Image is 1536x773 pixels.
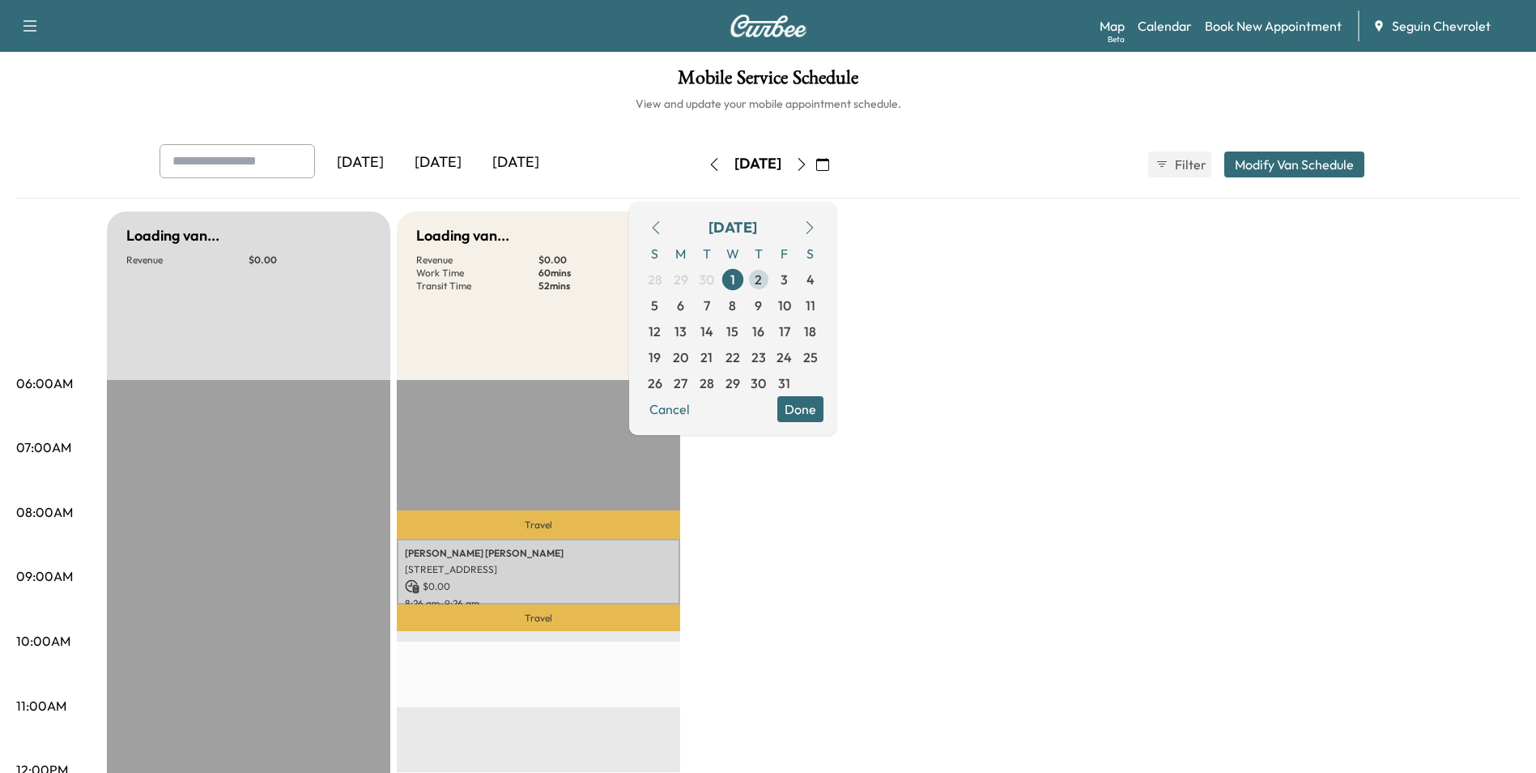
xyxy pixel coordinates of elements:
span: 30 [699,270,714,289]
span: 6 [677,296,684,315]
span: 29 [725,374,740,393]
p: Travel [397,510,680,539]
p: $ 0.00 [538,254,661,267]
p: 08:00AM [16,502,73,522]
button: Filter [1148,152,1211,177]
span: 4 [806,270,815,289]
span: S [798,241,823,267]
span: F [772,241,798,267]
p: Revenue [416,254,538,267]
p: 8:26 am - 9:26 am [405,597,672,610]
span: 27 [674,374,687,393]
span: 8 [729,296,736,315]
span: 24 [777,348,792,367]
span: 21 [700,348,713,367]
p: Travel [397,604,680,632]
div: [DATE] [399,144,477,182]
span: 23 [751,348,766,367]
span: 9 [755,296,762,315]
span: 30 [751,374,766,393]
span: 11 [806,296,815,315]
span: 17 [779,322,790,341]
span: 26 [648,374,662,393]
span: 16 [752,322,764,341]
a: Book New Appointment [1205,16,1342,36]
p: 60 mins [538,267,661,280]
p: 09:00AM [16,566,73,586]
button: Cancel [642,396,697,422]
span: 3 [781,270,788,289]
span: 7 [704,296,710,315]
a: Calendar [1138,16,1192,36]
span: 14 [700,322,713,341]
h5: Loading van... [416,224,509,247]
h5: Loading van... [126,224,219,247]
span: W [720,241,746,267]
p: $ 0.00 [249,254,371,267]
span: 31 [778,374,790,393]
span: 22 [725,348,740,367]
p: $ 0.00 [405,579,672,594]
span: 25 [803,348,818,367]
div: [DATE] [734,154,781,174]
span: 28 [700,374,714,393]
span: 1 [730,270,735,289]
span: 18 [804,322,816,341]
p: Revenue [126,254,249,267]
p: 52 mins [538,280,661,293]
span: S [642,241,668,267]
p: [STREET_ADDRESS] [405,563,672,576]
div: [DATE] [477,144,555,182]
span: 10 [778,296,791,315]
span: 20 [673,348,688,367]
p: Work Time [416,267,538,280]
span: 5 [651,296,658,315]
p: [PERSON_NAME] [PERSON_NAME] [405,547,672,560]
span: 28 [648,270,662,289]
div: [DATE] [321,144,399,182]
span: 2 [755,270,762,289]
p: 11:00AM [16,696,66,715]
span: Filter [1175,155,1204,174]
button: Modify Van Schedule [1224,152,1364,177]
span: Seguin Chevrolet [1392,16,1491,36]
p: 10:00AM [16,631,70,651]
h6: View and update your mobile appointment schedule. [16,96,1520,112]
span: 29 [674,270,688,289]
a: MapBeta [1100,16,1125,36]
span: 12 [649,322,661,341]
p: 06:00AM [16,374,73,393]
p: Transit Time [416,280,538,293]
span: T [694,241,720,267]
h1: Mobile Service Schedule [16,68,1520,96]
img: Curbee Logo [730,15,807,37]
div: Beta [1108,33,1125,45]
span: 15 [726,322,738,341]
p: 07:00AM [16,438,71,457]
span: M [668,241,694,267]
span: 13 [674,322,687,341]
button: Done [777,396,823,422]
span: T [746,241,772,267]
div: [DATE] [708,216,757,239]
span: 19 [649,348,661,367]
